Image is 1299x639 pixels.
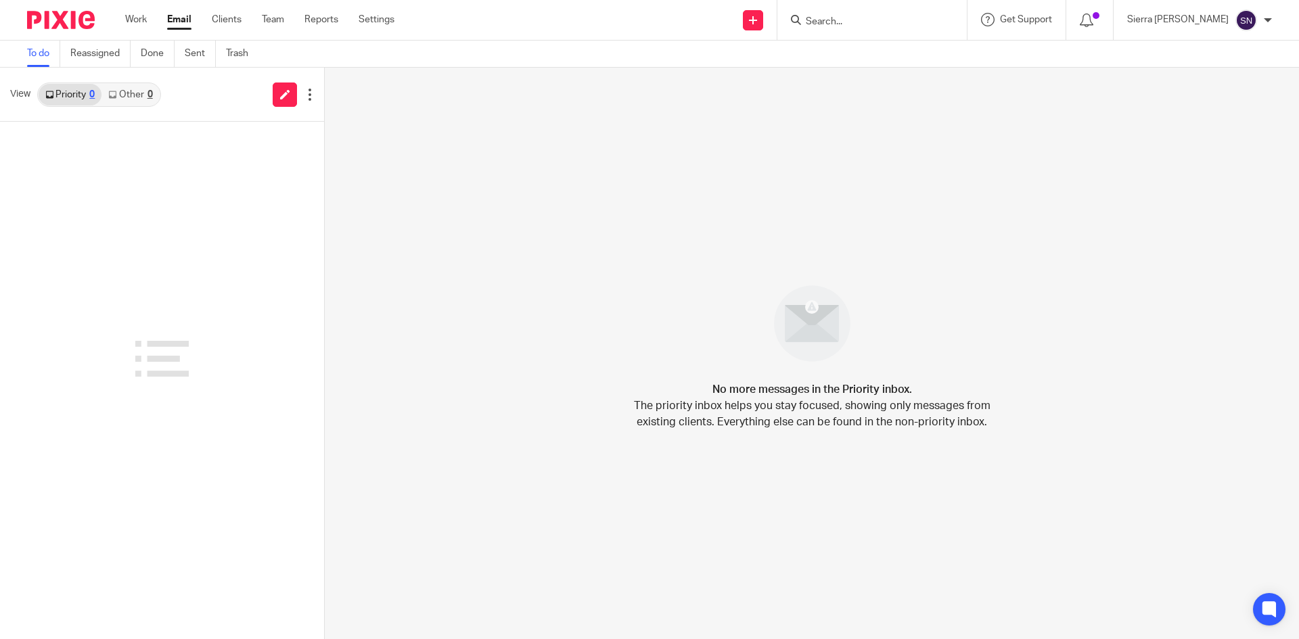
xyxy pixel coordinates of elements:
[1127,13,1229,26] p: Sierra [PERSON_NAME]
[27,11,95,29] img: Pixie
[1000,15,1052,24] span: Get Support
[226,41,258,67] a: Trash
[101,84,159,105] a: Other0
[147,90,153,99] div: 0
[10,87,30,101] span: View
[167,13,191,26] a: Email
[804,16,926,28] input: Search
[125,13,147,26] a: Work
[304,13,338,26] a: Reports
[262,13,284,26] a: Team
[765,277,859,371] img: image
[712,381,912,398] h4: No more messages in the Priority inbox.
[633,398,991,430] p: The priority inbox helps you stay focused, showing only messages from existing clients. Everythin...
[70,41,131,67] a: Reassigned
[39,84,101,105] a: Priority0
[1235,9,1257,31] img: svg%3E
[141,41,175,67] a: Done
[89,90,95,99] div: 0
[27,41,60,67] a: To do
[185,41,216,67] a: Sent
[359,13,394,26] a: Settings
[212,13,242,26] a: Clients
